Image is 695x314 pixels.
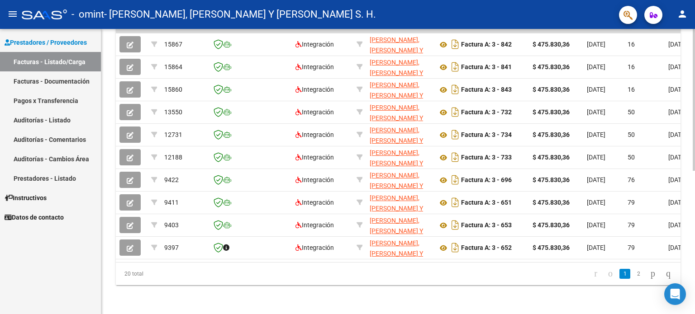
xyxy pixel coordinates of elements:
span: 16 [628,41,635,48]
span: [DATE] [587,131,605,138]
span: 16 [628,86,635,93]
span: [DATE] [587,86,605,93]
span: Integración [295,244,334,251]
span: [DATE] [668,108,687,116]
span: Integración [295,108,334,116]
span: 50 [628,108,635,116]
a: 2 [633,269,644,279]
strong: Factura A: 3 - 651 [461,199,512,206]
i: Descargar documento [449,195,461,210]
strong: $ 475.830,36 [533,221,570,229]
span: Integración [295,221,334,229]
span: Integración [295,86,334,93]
strong: $ 475.830,36 [533,63,570,70]
strong: Factura A: 3 - 732 [461,109,512,116]
span: Prestadores / Proveedores [5,37,87,47]
span: Datos de contacto [5,212,64,222]
span: [PERSON_NAME], [PERSON_NAME] Y [PERSON_NAME] S. H. [370,217,425,255]
i: Descargar documento [449,240,461,255]
strong: Factura A: 3 - 734 [461,131,512,139]
div: 33711557399 [370,35,430,54]
i: Descargar documento [449,105,461,119]
i: Descargar documento [449,150,461,164]
div: 33711557399 [370,238,430,257]
span: 16 [628,63,635,70]
span: [PERSON_NAME], [PERSON_NAME] Y [PERSON_NAME] S. H. [370,36,425,74]
span: [DATE] [668,41,687,48]
span: [DATE] [587,199,605,206]
a: go to previous page [604,269,617,279]
div: Open Intercom Messenger [664,283,686,305]
span: 15864 [164,63,182,70]
span: Integración [295,199,334,206]
i: Descargar documento [449,173,461,187]
div: 33711557399 [370,148,430,167]
span: [DATE] [668,86,687,93]
strong: $ 475.830,36 [533,108,570,116]
strong: $ 475.830,36 [533,244,570,251]
mat-icon: person [677,9,688,19]
span: [DATE] [668,176,687,183]
strong: $ 475.830,36 [533,154,570,161]
span: [PERSON_NAME], [PERSON_NAME] Y [PERSON_NAME] S. H. [370,127,425,164]
div: 33711557399 [370,57,430,76]
i: Descargar documento [449,127,461,142]
span: 79 [628,199,635,206]
span: 15860 [164,86,182,93]
span: 79 [628,244,635,251]
i: Descargar documento [449,82,461,97]
span: [PERSON_NAME], [PERSON_NAME] Y [PERSON_NAME] S. H. [370,104,425,142]
div: 33711557399 [370,193,430,212]
span: [DATE] [587,108,605,116]
span: [DATE] [668,63,687,70]
div: 33711557399 [370,103,430,122]
strong: $ 475.830,36 [533,199,570,206]
i: Descargar documento [449,218,461,232]
div: 33711557399 [370,80,430,99]
strong: Factura A: 3 - 653 [461,222,512,229]
a: go to first page [590,269,601,279]
span: 15867 [164,41,182,48]
strong: $ 475.830,36 [533,86,570,93]
span: [DATE] [587,41,605,48]
a: 1 [619,269,630,279]
span: [PERSON_NAME], [PERSON_NAME] Y [PERSON_NAME] S. H. [370,172,425,210]
span: [DATE] [587,221,605,229]
div: 33711557399 [370,170,430,189]
strong: Factura A: 3 - 841 [461,64,512,71]
span: 12188 [164,154,182,161]
span: [DATE] [587,244,605,251]
strong: Factura A: 3 - 652 [461,244,512,252]
span: [PERSON_NAME], [PERSON_NAME] Y [PERSON_NAME] S. H. [370,81,425,119]
span: Integración [295,63,334,70]
span: 9411 [164,199,179,206]
i: Descargar documento [449,60,461,74]
strong: Factura A: 3 - 733 [461,154,512,161]
strong: $ 475.830,36 [533,131,570,138]
span: [PERSON_NAME], [PERSON_NAME] Y [PERSON_NAME] S. H. [370,59,425,97]
a: go to last page [662,269,675,279]
span: [DATE] [668,131,687,138]
span: Integración [295,131,334,138]
strong: Factura A: 3 - 696 [461,177,512,184]
span: 50 [628,154,635,161]
strong: Factura A: 3 - 842 [461,41,512,48]
div: 20 total [116,262,227,285]
strong: $ 475.830,36 [533,176,570,183]
span: Integración [295,176,334,183]
strong: Factura A: 3 - 843 [461,86,512,94]
span: [DATE] [587,154,605,161]
span: - omint [71,5,104,24]
span: [DATE] [668,199,687,206]
span: [DATE] [587,176,605,183]
span: [PERSON_NAME], [PERSON_NAME] Y [PERSON_NAME] S. H. [370,194,425,232]
mat-icon: menu [7,9,18,19]
span: 13550 [164,108,182,116]
div: 33711557399 [370,125,430,144]
span: Integración [295,41,334,48]
div: 33711557399 [370,216,430,234]
i: Descargar documento [449,37,461,52]
span: [DATE] [668,154,687,161]
span: 76 [628,176,635,183]
span: - [PERSON_NAME], [PERSON_NAME] Y [PERSON_NAME] S. H. [104,5,376,24]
